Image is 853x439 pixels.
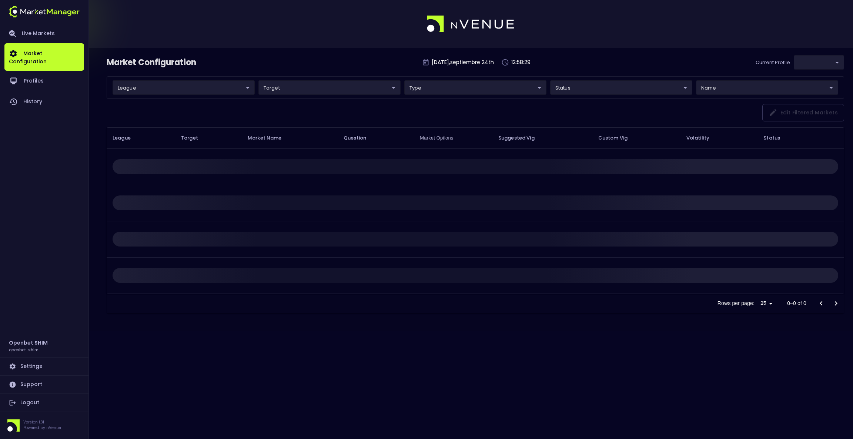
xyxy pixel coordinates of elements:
[258,80,401,95] div: league
[9,339,48,347] h2: Openbet SHIM
[4,91,84,112] a: History
[23,425,61,430] p: Powered by nVenue
[427,16,515,33] img: logo
[248,135,291,141] span: Market Name
[511,58,531,66] p: 12:58:29
[550,80,692,95] div: league
[107,57,197,68] div: Market Configuration
[9,6,80,17] img: logo
[686,135,719,141] span: Volatility
[598,135,637,141] span: Custom Vig
[4,358,84,375] a: Settings
[113,80,255,95] div: league
[756,59,790,66] p: Current Profile
[4,376,84,393] a: Support
[404,80,546,95] div: league
[787,299,806,307] p: 0–0 of 0
[696,80,838,95] div: league
[432,58,494,66] p: [DATE] , septiembre 24 th
[9,347,39,352] h3: openbet-shim
[23,419,61,425] p: Version 1.31
[763,134,790,143] span: Status
[4,394,84,412] a: Logout
[794,55,844,70] div: league
[757,298,775,309] div: 25
[414,127,492,149] th: Market Options
[498,135,544,141] span: Suggested Vig
[763,134,780,143] span: Status
[4,24,84,43] a: Live Markets
[717,299,755,307] p: Rows per page:
[344,135,376,141] span: Question
[4,71,84,91] a: Profiles
[113,135,140,141] span: League
[181,135,208,141] span: Target
[4,43,84,71] a: Market Configuration
[4,419,84,432] div: Version 1.31Powered by nVenue
[107,127,844,294] table: collapsible table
